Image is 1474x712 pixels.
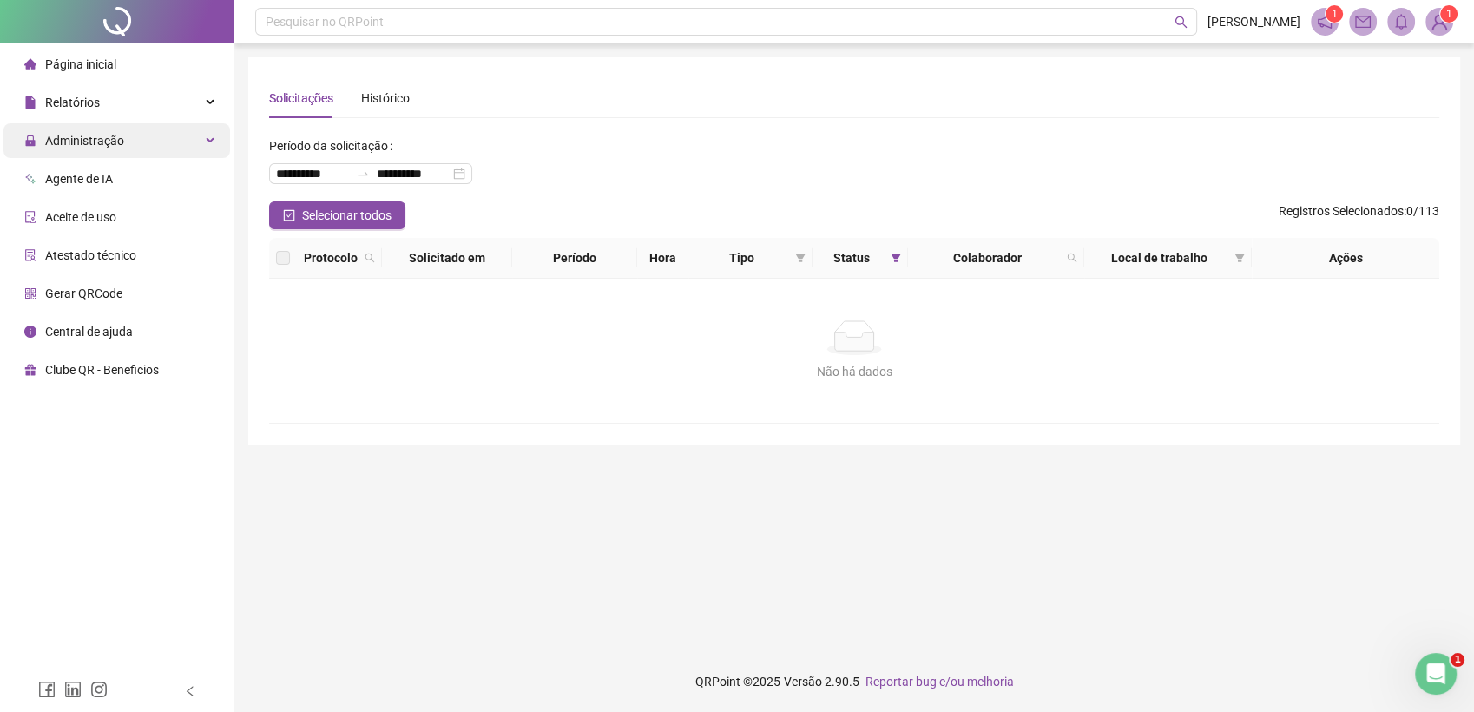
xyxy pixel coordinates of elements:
[795,253,806,263] span: filter
[24,249,36,261] span: solution
[290,362,1418,381] div: Não há dados
[891,253,901,263] span: filter
[1326,5,1343,23] sup: 1
[38,681,56,698] span: facebook
[45,363,159,377] span: Clube QR - Beneficios
[1063,245,1081,271] span: search
[24,287,36,300] span: qrcode
[1355,14,1371,30] span: mail
[24,211,36,223] span: audit
[90,681,108,698] span: instagram
[283,209,295,221] span: check-square
[269,89,333,108] div: Solicitações
[361,245,378,271] span: search
[887,245,905,271] span: filter
[24,58,36,70] span: home
[269,132,399,160] label: Período da solicitação
[1317,14,1333,30] span: notification
[304,248,358,267] span: Protocolo
[792,245,809,271] span: filter
[1067,253,1077,263] span: search
[1234,253,1245,263] span: filter
[637,238,688,279] th: Hora
[45,325,133,339] span: Central de ajuda
[24,364,36,376] span: gift
[356,167,370,181] span: to
[1426,9,1452,35] img: 81079
[24,135,36,147] span: lock
[45,248,136,262] span: Atestado técnico
[1332,8,1338,20] span: 1
[784,675,822,689] span: Versão
[1231,245,1248,271] span: filter
[865,675,1014,689] span: Reportar bug e/ou melhoria
[1415,653,1457,695] iframe: Intercom live chat
[234,651,1474,712] footer: QRPoint © 2025 - 2.90.5 -
[1175,16,1188,29] span: search
[24,326,36,338] span: info-circle
[45,96,100,109] span: Relatórios
[695,248,788,267] span: Tipo
[1091,248,1227,267] span: Local de trabalho
[24,96,36,109] span: file
[1393,14,1409,30] span: bell
[1440,5,1458,23] sup: Atualize o seu contato no menu Meus Dados
[302,206,392,225] span: Selecionar todos
[45,172,113,186] span: Agente de IA
[915,248,1060,267] span: Colaborador
[1279,201,1439,229] span: : 0 / 113
[45,210,116,224] span: Aceite de uso
[1446,8,1452,20] span: 1
[1259,248,1432,267] div: Ações
[64,681,82,698] span: linkedin
[356,167,370,181] span: swap-right
[184,685,196,697] span: left
[1279,204,1404,218] span: Registros Selecionados
[1207,12,1300,31] span: [PERSON_NAME]
[45,134,124,148] span: Administração
[512,238,637,279] th: Período
[269,201,405,229] button: Selecionar todos
[1451,653,1464,667] span: 1
[361,89,410,108] div: Histórico
[819,248,884,267] span: Status
[382,238,512,279] th: Solicitado em
[45,287,122,300] span: Gerar QRCode
[45,57,116,71] span: Página inicial
[365,253,375,263] span: search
